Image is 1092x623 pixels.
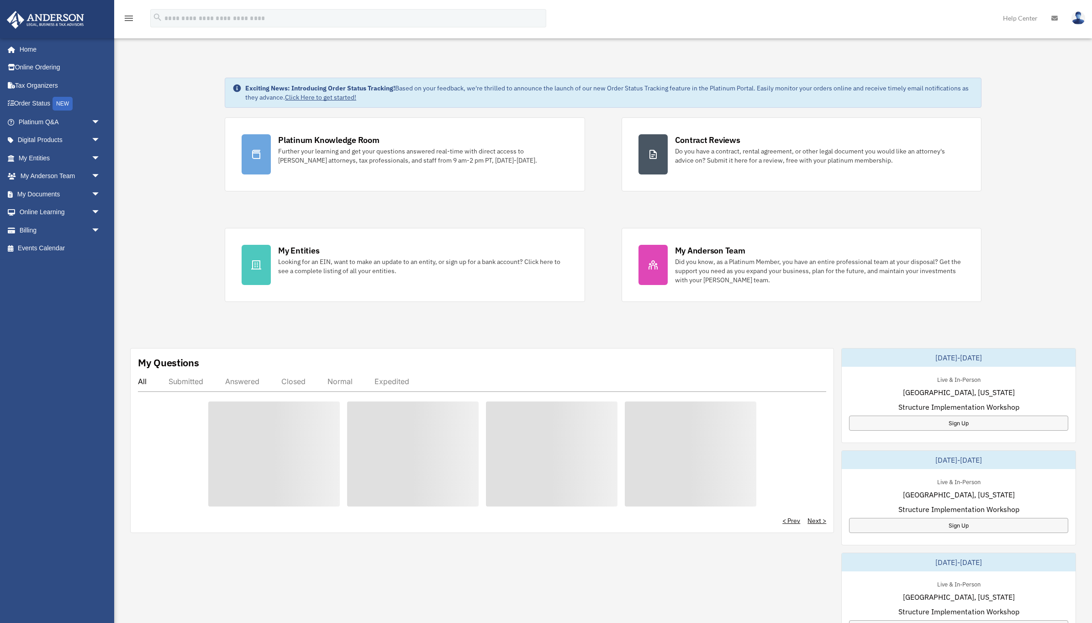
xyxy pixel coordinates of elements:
[281,377,306,386] div: Closed
[53,97,73,111] div: NEW
[6,185,114,203] a: My Documentsarrow_drop_down
[675,147,965,165] div: Do you have a contract, rental agreement, or other legal document you would like an attorney's ad...
[842,553,1076,571] div: [DATE]-[DATE]
[898,401,1019,412] span: Structure Implementation Workshop
[675,134,740,146] div: Contract Reviews
[123,16,134,24] a: menu
[375,377,409,386] div: Expedited
[278,257,568,275] div: Looking for an EIN, want to make an update to an entity, or sign up for a bank account? Click her...
[675,257,965,285] div: Did you know, as a Platinum Member, you have an entire professional team at your disposal? Get th...
[930,476,988,486] div: Live & In-Person
[842,451,1076,469] div: [DATE]-[DATE]
[1071,11,1085,25] img: User Pic
[6,167,114,185] a: My Anderson Teamarrow_drop_down
[138,377,147,386] div: All
[91,131,110,150] span: arrow_drop_down
[930,579,988,588] div: Live & In-Person
[91,203,110,222] span: arrow_drop_down
[6,149,114,167] a: My Entitiesarrow_drop_down
[91,167,110,186] span: arrow_drop_down
[225,228,585,302] a: My Entities Looking for an EIN, want to make an update to an entity, or sign up for a bank accoun...
[849,518,1068,533] a: Sign Up
[6,40,110,58] a: Home
[225,117,585,191] a: Platinum Knowledge Room Further your learning and get your questions answered real-time with dire...
[782,516,800,525] a: < Prev
[327,377,353,386] div: Normal
[6,221,114,239] a: Billingarrow_drop_down
[123,13,134,24] i: menu
[278,245,319,256] div: My Entities
[898,504,1019,515] span: Structure Implementation Workshop
[6,76,114,95] a: Tax Organizers
[169,377,203,386] div: Submitted
[622,117,981,191] a: Contract Reviews Do you have a contract, rental agreement, or other legal document you would like...
[245,84,974,102] div: Based on your feedback, we're thrilled to announce the launch of our new Order Status Tracking fe...
[6,58,114,77] a: Online Ordering
[138,356,199,370] div: My Questions
[245,84,395,92] strong: Exciting News: Introducing Order Status Tracking!
[6,203,114,222] a: Online Learningarrow_drop_down
[6,131,114,149] a: Digital Productsarrow_drop_down
[91,185,110,204] span: arrow_drop_down
[930,374,988,384] div: Live & In-Person
[6,95,114,113] a: Order StatusNEW
[278,147,568,165] div: Further your learning and get your questions answered real-time with direct access to [PERSON_NAM...
[285,93,356,101] a: Click Here to get started!
[903,591,1015,602] span: [GEOGRAPHIC_DATA], [US_STATE]
[91,113,110,132] span: arrow_drop_down
[849,416,1068,431] a: Sign Up
[903,387,1015,398] span: [GEOGRAPHIC_DATA], [US_STATE]
[225,377,259,386] div: Answered
[898,606,1019,617] span: Structure Implementation Workshop
[4,11,87,29] img: Anderson Advisors Platinum Portal
[6,239,114,258] a: Events Calendar
[842,348,1076,367] div: [DATE]-[DATE]
[807,516,826,525] a: Next >
[903,489,1015,500] span: [GEOGRAPHIC_DATA], [US_STATE]
[278,134,380,146] div: Platinum Knowledge Room
[91,221,110,240] span: arrow_drop_down
[675,245,745,256] div: My Anderson Team
[91,149,110,168] span: arrow_drop_down
[153,12,163,22] i: search
[6,113,114,131] a: Platinum Q&Aarrow_drop_down
[622,228,981,302] a: My Anderson Team Did you know, as a Platinum Member, you have an entire professional team at your...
